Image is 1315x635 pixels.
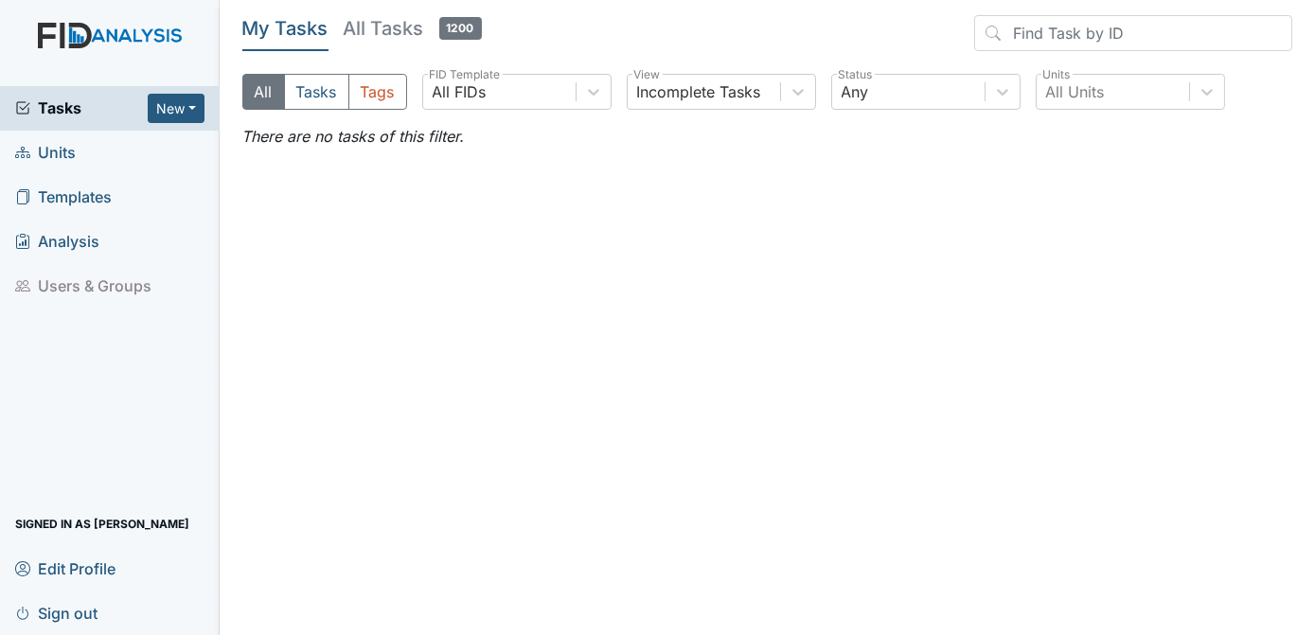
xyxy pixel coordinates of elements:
h5: My Tasks [242,15,329,42]
span: 1200 [439,17,482,40]
span: Units [15,138,76,168]
span: Sign out [15,598,98,627]
button: Tasks [284,74,349,110]
span: Templates [15,183,112,212]
div: All Units [1046,80,1105,103]
span: Edit Profile [15,554,116,583]
button: New [148,94,204,123]
a: Tasks [15,97,148,119]
div: All FIDs [433,80,487,103]
em: There are no tasks of this filter. [242,127,465,146]
button: Tags [348,74,407,110]
span: Signed in as [PERSON_NAME] [15,509,189,538]
span: Analysis [15,227,99,256]
div: Type filter [242,74,407,110]
div: Incomplete Tasks [637,80,761,103]
button: All [242,74,285,110]
div: Any [842,80,869,103]
input: Find Task by ID [974,15,1292,51]
h5: All Tasks [344,15,482,42]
